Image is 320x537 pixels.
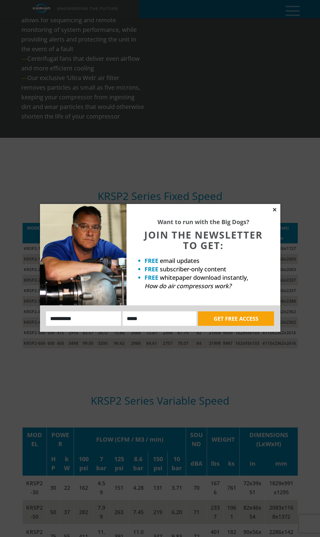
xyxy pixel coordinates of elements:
[46,311,121,326] input: Name:
[160,257,200,265] span: email updates
[145,257,158,265] strong: FREE
[157,218,249,226] strong: Want to run with the Big Dogs?
[145,282,231,290] em: How do air compressors work?
[272,207,277,212] button: Close
[144,228,263,252] span: JOIN THE NEWSLETTER TO GET:
[123,311,197,326] input: Email
[160,265,226,273] span: subscriber-only content
[145,273,158,282] strong: FREE
[198,311,274,326] button: GET FREE ACCESS
[160,273,248,282] span: whitepaper download instantly,
[145,265,158,273] strong: FREE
